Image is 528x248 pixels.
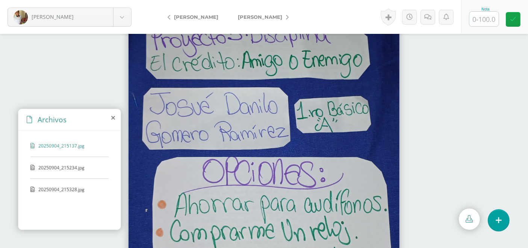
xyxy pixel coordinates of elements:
i: close [111,115,115,121]
span: 20250904_215234.jpg [38,164,100,171]
a: [PERSON_NAME] [8,8,131,26]
div: Nota [469,7,502,11]
span: 20250904_215137.jpg [38,143,100,149]
span: 20250904_215328.jpg [38,186,100,193]
img: ab858b36d872679927b2e14faa58b54b.png [14,10,28,24]
a: [PERSON_NAME] [162,8,228,26]
span: Archivos [38,114,67,125]
span: [PERSON_NAME] [238,14,282,20]
span: [PERSON_NAME] [32,13,74,20]
a: [PERSON_NAME] [228,8,295,26]
input: 0-100.0 [469,12,499,26]
span: [PERSON_NAME] [174,14,218,20]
